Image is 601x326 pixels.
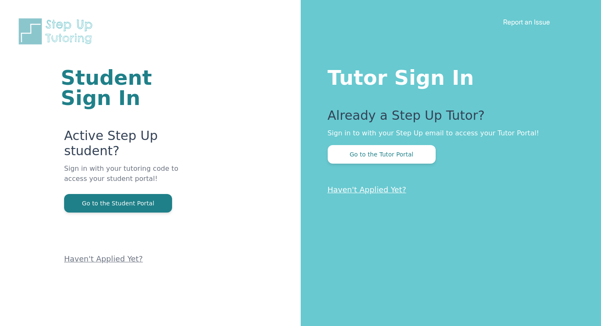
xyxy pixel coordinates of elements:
img: Step Up Tutoring horizontal logo [17,17,98,46]
h1: Tutor Sign In [328,64,568,88]
h1: Student Sign In [61,67,199,108]
a: Report an Issue [503,18,550,26]
a: Go to the Student Portal [64,199,172,207]
p: Already a Step Up Tutor? [328,108,568,128]
a: Haven't Applied Yet? [328,185,407,194]
a: Go to the Tutor Portal [328,150,436,158]
p: Sign in with your tutoring code to access your student portal! [64,164,199,194]
p: Active Step Up student? [64,128,199,164]
a: Haven't Applied Yet? [64,254,143,263]
button: Go to the Tutor Portal [328,145,436,164]
p: Sign in to with your Step Up email to access your Tutor Portal! [328,128,568,138]
button: Go to the Student Portal [64,194,172,213]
